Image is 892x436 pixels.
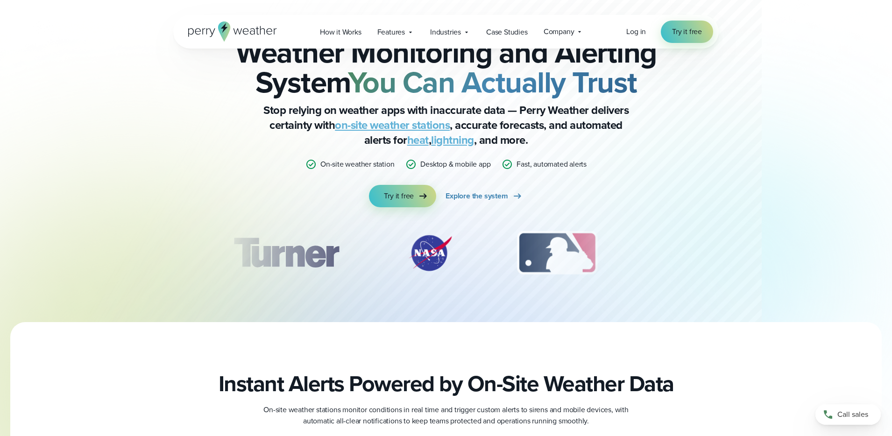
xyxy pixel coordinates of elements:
img: MLB.svg [508,230,606,276]
strong: You Can Actually Trust [348,60,637,104]
a: on-site weather stations [335,117,450,134]
span: How it Works [320,27,361,38]
span: Company [544,26,574,37]
a: Explore the system [446,185,523,207]
p: Fast, automated alerts [517,159,587,170]
a: lightning [431,132,474,148]
span: Industries [430,27,461,38]
div: 1 of 12 [220,230,353,276]
div: 4 of 12 [651,230,726,276]
span: Explore the system [446,190,508,202]
p: Stop relying on weather apps with inaccurate data — Perry Weather delivers certainty with , accur... [259,103,633,148]
div: slideshow [220,230,672,281]
a: How it Works [312,22,369,42]
span: Try it free [672,26,702,37]
p: On-site weather stations monitor conditions in real time and trigger custom alerts to sirens and ... [259,404,633,427]
img: PGA.svg [651,230,726,276]
div: 2 of 12 [397,230,463,276]
h2: Instant Alerts Powered by On-Site Weather Data [219,371,674,397]
a: Log in [626,26,646,37]
span: Try it free [384,190,414,202]
span: Features [377,27,405,38]
span: Case Studies [486,27,528,38]
a: heat [407,132,429,148]
a: Try it free [369,185,436,207]
a: Call sales [815,404,881,425]
div: 3 of 12 [508,230,606,276]
h2: Weather Monitoring and Alerting System [220,37,672,97]
p: Desktop & mobile app [420,159,490,170]
img: NASA.svg [397,230,463,276]
span: Call sales [837,409,868,420]
a: Case Studies [478,22,536,42]
img: Turner-Construction_1.svg [220,230,353,276]
a: Try it free [661,21,713,43]
p: On-site weather station [320,159,394,170]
